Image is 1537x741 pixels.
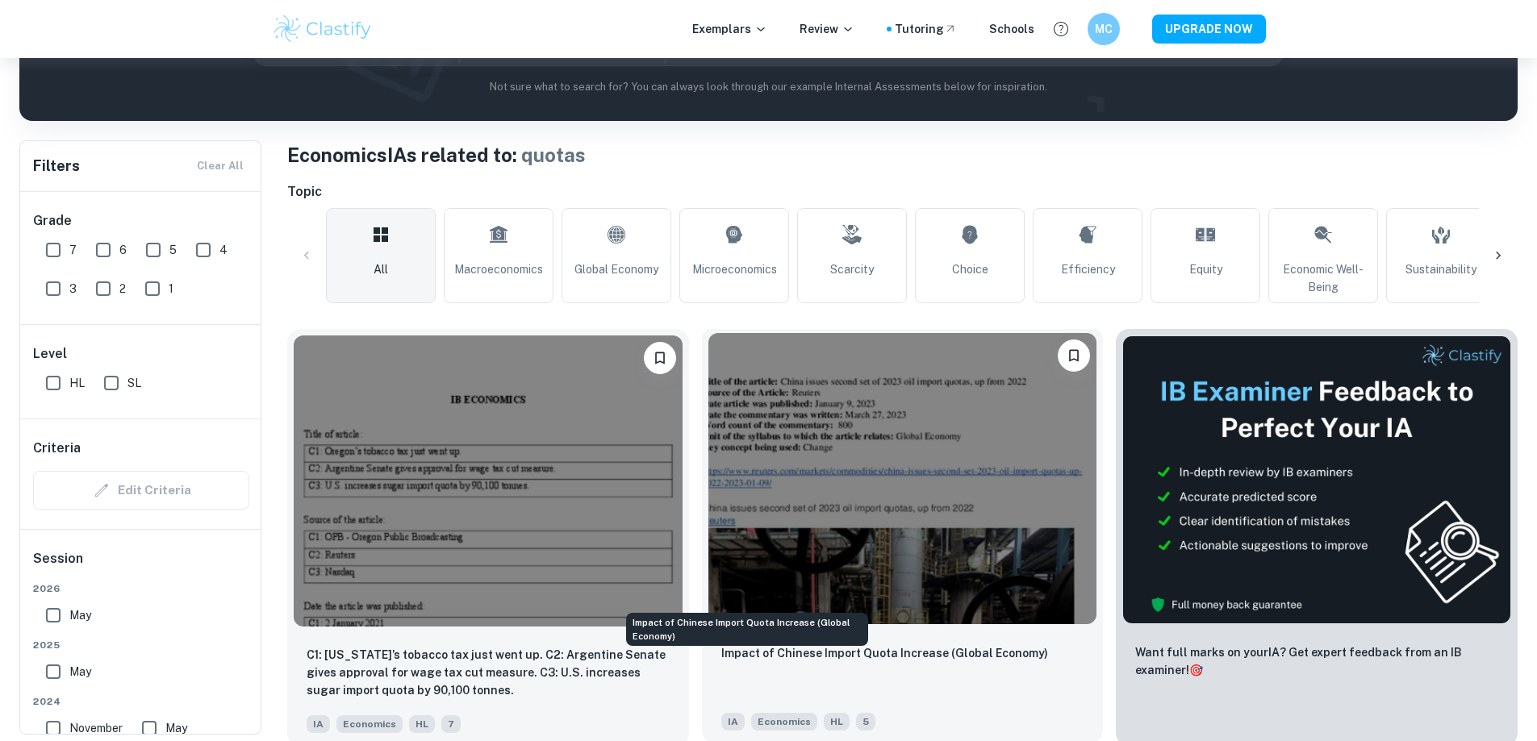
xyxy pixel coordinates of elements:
[989,20,1034,38] a: Schools
[69,719,123,737] span: November
[32,79,1505,95] p: Not sure what to search for? You can always look through our example Internal Assessments below f...
[721,644,1048,662] p: Impact of Chinese Import Quota Increase (Global Economy)
[1122,335,1511,624] img: Thumbnail
[307,646,670,699] p: C1: Oregon’s tobacco tax just went up. C2: Argentine Senate gives approval for wage tax cut measu...
[33,638,249,652] span: 2025
[33,694,249,709] span: 2024
[1405,260,1476,278] span: Sustainability
[409,715,435,733] span: HL
[287,140,1518,169] h1: Economics IAs related to:
[1058,339,1090,372] button: Bookmark
[69,241,77,259] span: 7
[644,342,676,374] button: Bookmark
[1094,20,1113,38] h6: MC
[69,663,91,681] span: May
[574,260,658,278] span: Global Economy
[127,374,141,392] span: SL
[33,471,249,510] div: Criteria filters are unavailable when searching by topic
[895,20,957,38] a: Tutoring
[169,280,173,298] span: 1
[165,719,187,737] span: May
[219,241,228,259] span: 4
[1276,260,1371,296] span: Economic Well-Being
[307,715,330,733] span: IA
[1135,643,1498,679] p: Want full marks on your IA ? Get expert feedback from an IB examiner!
[33,581,249,596] span: 2026
[33,211,249,231] h6: Grade
[169,241,177,259] span: 5
[721,713,745,731] span: IA
[708,333,1097,624] img: Economics IA example thumbnail: Impact of Chinese Import Quota Increase
[952,260,988,278] span: Choice
[800,20,854,38] p: Review
[692,20,767,38] p: Exemplars
[856,713,875,731] span: 5
[1189,664,1203,676] span: 🎯
[1047,15,1075,43] button: Help and Feedback
[69,374,85,392] span: HL
[33,155,80,177] h6: Filters
[287,182,1518,202] h6: Topic
[119,241,127,259] span: 6
[454,260,543,278] span: Macroeconomics
[1152,15,1266,44] button: UPGRADE NOW
[294,335,683,627] img: Economics IA example thumbnail: C1: Oregon’s tobacco tax just went up. C
[1189,260,1222,278] span: Equity
[374,260,388,278] span: All
[119,280,126,298] span: 2
[751,713,817,731] span: Economics
[69,606,91,624] span: May
[1088,13,1120,45] button: MC
[824,713,850,731] span: HL
[521,144,586,166] span: quotas
[830,260,874,278] span: Scarcity
[441,715,461,733] span: 7
[272,13,374,45] img: Clastify logo
[692,260,777,278] span: Microeconomics
[626,613,868,646] div: Impact of Chinese Import Quota Increase (Global Economy)
[336,715,403,733] span: Economics
[1061,260,1115,278] span: Efficiency
[69,280,77,298] span: 3
[33,549,249,581] h6: Session
[33,439,81,458] h6: Criteria
[33,344,249,364] h6: Level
